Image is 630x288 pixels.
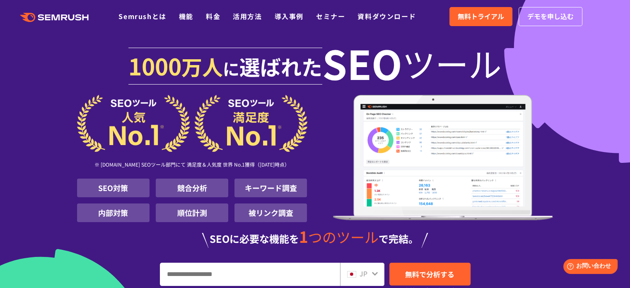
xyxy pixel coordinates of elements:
a: 活用方法 [233,11,262,21]
span: で完結。 [379,231,418,246]
span: 1 [299,225,308,247]
span: 選ばれた [239,51,322,81]
li: キーワード調査 [234,179,307,197]
iframe: Help widget launcher [556,256,621,279]
input: URL、キーワードを入力してください [160,263,340,286]
a: 導入事例 [275,11,304,21]
span: デモを申し込む [527,11,574,22]
a: Semrushとは [118,11,166,21]
span: 無料で分析する [405,269,454,279]
span: 無料トライアル [458,11,504,22]
div: ※ [DOMAIN_NAME] SEOツール部門にて 満足度＆人気度 世界 No.1獲得（[DATE]時点） [77,152,307,179]
span: ツール [402,46,502,80]
li: 順位計測 [156,203,228,222]
a: 無料で分析する [389,263,471,286]
a: 料金 [206,11,220,21]
li: SEO対策 [77,179,150,197]
a: セミナー [316,11,345,21]
a: デモを申し込む [519,7,582,26]
li: 被リンク調査 [234,203,307,222]
span: JP [360,269,367,278]
span: つのツール [308,227,379,247]
li: 競合分析 [156,179,228,197]
a: 資料ダウンロード [357,11,416,21]
span: SEO [322,46,402,80]
span: に [223,56,239,80]
div: SEOに必要な機能を [77,229,553,248]
li: 内部対策 [77,203,150,222]
a: 無料トライアル [449,7,512,26]
span: 1000 [128,49,181,82]
span: 万人 [181,51,223,81]
a: 機能 [179,11,193,21]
